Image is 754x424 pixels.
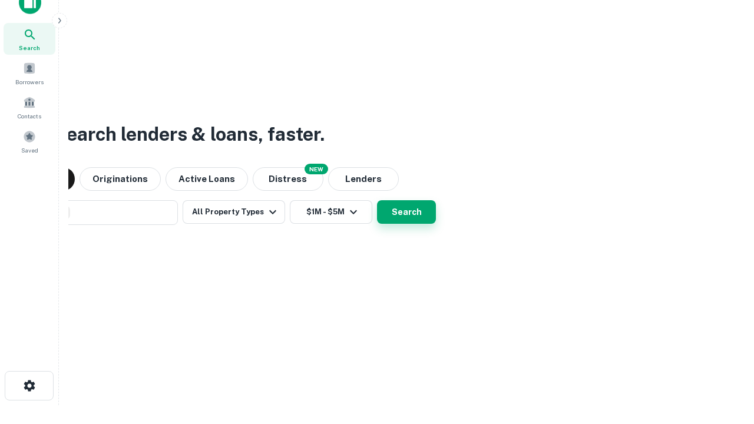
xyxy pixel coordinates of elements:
button: All Property Types [183,200,285,224]
a: Search [4,23,55,55]
a: Saved [4,125,55,157]
a: Borrowers [4,57,55,89]
button: Lenders [328,167,399,191]
button: Active Loans [166,167,248,191]
span: Saved [21,145,38,155]
div: NEW [305,164,328,174]
iframe: Chat Widget [695,330,754,386]
span: Contacts [18,111,41,121]
button: Search distressed loans with lien and other non-mortgage details. [253,167,323,191]
span: Borrowers [15,77,44,87]
h3: Search lenders & loans, faster. [54,120,325,148]
a: Contacts [4,91,55,123]
button: $1M - $5M [290,200,372,224]
button: Search [377,200,436,224]
button: Originations [80,167,161,191]
span: Search [19,43,40,52]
